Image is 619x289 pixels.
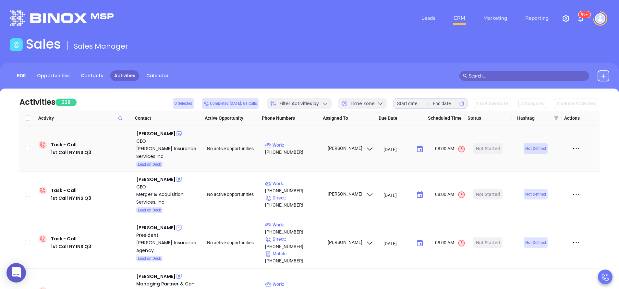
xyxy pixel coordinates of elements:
span: Filter Activities by [280,100,319,107]
img: user [595,13,605,24]
input: Search… [469,72,586,79]
a: Marketing [481,12,510,25]
input: MM/DD/YYYY [383,192,411,198]
span: search [463,74,467,78]
span: Not Defined [525,145,546,152]
th: Actions [562,111,592,126]
div: CEO [136,138,198,145]
div: [PERSON_NAME] [136,175,176,183]
span: Lead on Deck [138,255,161,262]
input: MM/DD/YYYY [383,146,411,152]
div: 1st Call NY INS Q3 [51,194,91,202]
div: Task - Call [51,187,91,202]
div: [PERSON_NAME] [136,224,176,232]
p: [PHONE_NUMBER] [265,235,322,250]
th: Assigned To [320,111,376,126]
a: Opportunities [33,70,74,81]
span: Hashtag [517,114,551,122]
div: [PERSON_NAME] [136,130,176,138]
span: Lead on Deck [138,161,161,168]
h1: Sales [26,36,61,52]
button: Edit Due Date [474,99,510,108]
th: Scheduled Time [424,111,465,126]
span: Not Defined [525,239,546,246]
div: Not Started [476,143,500,154]
span: 08:00 AM [435,145,466,153]
span: Direct : [265,195,286,200]
sup: 100 [578,11,590,18]
a: Reporting [523,12,551,25]
p: [PHONE_NUMBER] [265,221,322,235]
span: 228 [55,99,77,106]
span: [PERSON_NAME] [327,146,374,151]
input: MM/DD/YYYY [383,240,411,247]
span: Work : [265,181,284,186]
span: Work : [265,222,284,227]
img: logo [10,10,114,26]
span: 08:00 AM [435,239,466,247]
div: 1st Call NY INS Q3 [51,243,91,250]
span: Work : [265,282,284,287]
span: 08:00 AM [435,191,466,199]
div: Not Started [476,237,500,248]
div: CEO [136,183,198,190]
div: No active opportunities [207,191,260,198]
p: [PHONE_NUMBER] [265,180,322,194]
button: Delete Activities [555,99,597,108]
a: Merger & Acquisition Services, Inc [136,190,198,206]
p: [PHONE_NUMBER] [265,141,322,156]
button: Assign To [518,99,546,108]
span: Lead on Deck [138,207,161,214]
span: Completed [DATE]: 61 Calls [204,100,257,107]
span: [PERSON_NAME] [327,240,374,245]
img: iconSetting [562,15,570,22]
input: End date [433,100,458,107]
span: 0 Selected [175,100,192,107]
div: Not Started [476,189,500,199]
span: Mobile : [265,251,288,256]
span: Activity [38,114,130,122]
div: No active opportunities [207,239,260,246]
th: Status [465,111,511,126]
span: swap-right [425,101,430,106]
a: Contacts [77,70,107,81]
div: No active opportunities [207,145,260,152]
span: Sales Manager [74,41,128,51]
div: Task - Call [51,235,91,250]
span: to [425,101,430,106]
span: [PERSON_NAME] [327,191,374,197]
span: Not Defined [525,191,546,198]
div: Activities [19,96,55,108]
input: Start date [397,100,422,107]
a: Leads [419,12,438,25]
a: [PERSON_NAME] Insurance Services Inc [136,145,198,160]
p: [PHONE_NUMBER] [265,250,322,264]
th: Contact [132,111,199,126]
th: Due Date [376,111,424,126]
span: Time Zone [350,100,375,107]
p: [PHONE_NUMBER] [265,194,322,209]
button: Choose date, selected date is Sep 10, 2025 [413,143,426,156]
th: Phone Numbers [259,111,320,126]
th: Active Opportunity [198,111,259,126]
a: Activities [110,70,139,81]
div: Task - Call [51,141,91,156]
a: [PERSON_NAME] Insurance Agency [136,239,198,254]
span: Direct : [265,236,286,242]
img: iconNotification [577,15,585,22]
a: Calendar [142,70,173,81]
button: Choose date, selected date is Sep 10, 2025 [413,188,426,201]
div: President [136,232,198,239]
span: Work : [265,142,284,148]
div: 1st Call NY INS Q3 [51,149,91,156]
div: [PERSON_NAME] [136,272,176,280]
button: Choose date, selected date is Sep 10, 2025 [413,237,426,250]
a: CRM [451,12,468,25]
a: BDR [13,70,30,81]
